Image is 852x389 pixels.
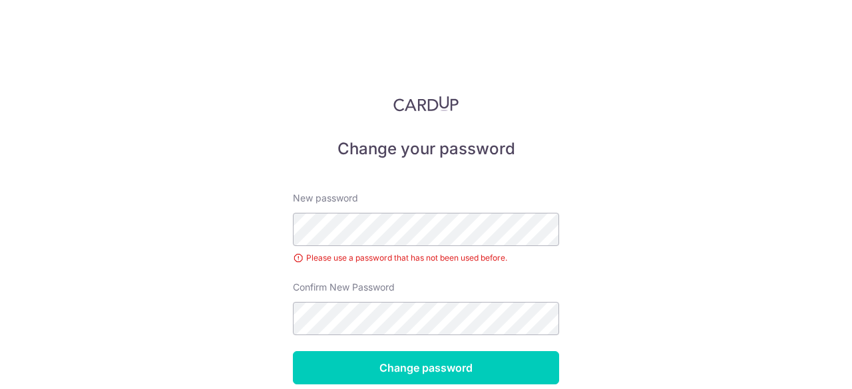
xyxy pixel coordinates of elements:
[293,138,559,160] h5: Change your password
[293,351,559,384] input: Change password
[293,251,559,265] div: Please use a password that has not been used before.
[293,281,395,294] label: Confirm New Password
[393,96,459,112] img: CardUp Logo
[293,192,358,205] label: New password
